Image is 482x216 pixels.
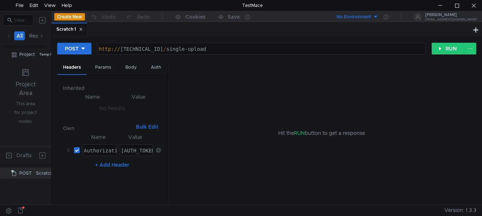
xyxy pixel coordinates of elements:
[14,16,29,24] input: Search...
[57,43,91,54] button: POST
[92,160,132,169] button: + Add Header
[133,122,161,131] button: Bulk Edit
[63,84,161,92] h6: Inherited
[102,12,115,21] div: Undo
[85,11,121,22] button: Undo
[19,49,35,60] div: Project
[337,14,371,20] div: No Environment
[69,92,116,101] th: Name
[328,11,379,23] button: No Environment
[121,11,155,22] button: Redo
[432,43,464,54] button: RUN
[117,133,153,141] th: Value
[119,61,142,74] div: Body
[137,12,150,21] div: Redo
[14,31,25,40] button: All
[425,13,477,17] div: [PERSON_NAME]
[63,124,133,133] h6: Own
[278,129,365,137] span: Hit the button to get a response
[56,26,83,33] div: Scratch 1
[27,31,54,40] button: Requests
[228,14,240,19] div: Save
[425,18,477,21] div: [EMAIL_ADDRESS][DOMAIN_NAME]
[99,105,125,111] nz-embed-empty: No Results
[36,168,56,179] div: Scratch 1
[19,168,32,179] span: POST
[444,205,476,216] span: Version: 1.3.3
[80,133,117,141] th: Name
[57,61,87,75] div: Headers
[65,45,79,53] div: POST
[54,13,85,20] button: Create New
[185,12,205,21] div: Cookies
[39,49,62,60] div: Temp Project
[116,92,161,101] th: Value
[294,130,305,136] span: RUN
[89,61,117,74] div: Params
[145,61,167,74] div: Auth
[16,151,32,160] div: Drafts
